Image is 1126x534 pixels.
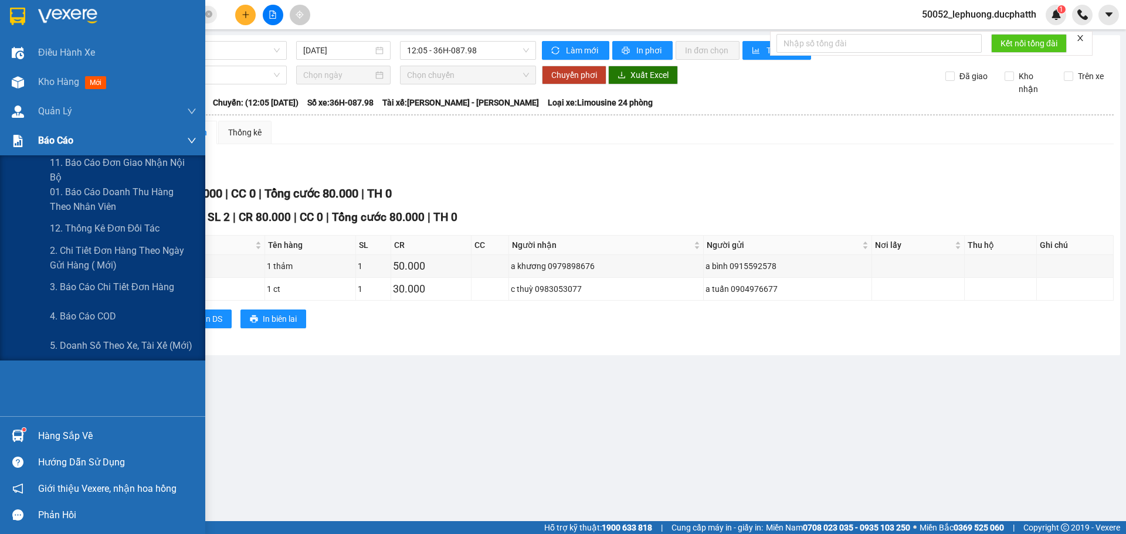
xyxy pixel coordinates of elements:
span: Đã giao [955,70,992,83]
div: a khương 0979898676 [511,260,701,273]
span: Chọn chuyến [407,66,529,84]
span: notification [12,483,23,494]
span: | [326,210,329,224]
span: TH 0 [367,186,392,200]
span: 4. Báo cáo COD [50,309,116,324]
span: | [361,186,364,200]
strong: 1900 633 818 [602,523,652,532]
span: close-circle [205,11,212,18]
button: file-add [263,5,283,25]
span: down [187,136,196,145]
button: printerIn phơi [612,41,673,60]
div: c thuỳ 0983053077 [511,283,701,295]
span: | [233,210,236,224]
button: plus [235,5,256,25]
span: 01. Báo cáo doanh thu hàng theo nhân viên [50,185,196,214]
span: Kết nối tổng đài [1000,37,1057,50]
span: Kho hàng [38,76,79,87]
span: ⚪️ [913,525,917,530]
button: Chuyển phơi [542,66,606,84]
span: | [259,186,262,200]
div: a tuấn 0904976677 [706,283,870,295]
span: | [294,210,297,224]
span: Chuyến: (12:05 [DATE]) [213,96,299,109]
button: aim [290,5,310,25]
input: Chọn ngày [303,69,373,81]
span: Miền Nam [766,521,910,534]
sup: 1 [1057,5,1066,13]
span: Hỗ trợ kỹ thuật: [544,521,652,534]
th: CR [391,236,472,255]
button: downloadXuất Excel [608,66,678,84]
span: 12:05 - 36H-087.98 [407,42,529,59]
img: solution-icon [12,135,24,147]
span: download [618,71,626,80]
img: warehouse-icon [12,76,24,89]
span: CC 0 [231,186,256,200]
div: 1 ct [267,283,354,295]
span: | [1013,521,1015,534]
span: 12. Thống kê đơn đối tác [50,221,160,236]
span: 5. Doanh số theo xe, tài xế (mới) [50,338,192,353]
span: sync [551,46,561,56]
button: Kết nối tổng đài [991,34,1067,53]
img: warehouse-icon [12,430,24,442]
span: down [187,107,196,116]
span: Quản Lý [38,104,72,118]
div: 50.000 [393,258,469,274]
span: | [225,186,228,200]
div: Phản hồi [38,506,196,524]
th: Ghi chú [1037,236,1114,255]
span: Giới thiệu Vexere, nhận hoa hồng [38,481,177,496]
span: aim [296,11,304,19]
div: 1 [358,260,389,273]
sup: 1 [22,428,26,431]
span: In biên lai [263,312,297,325]
div: 30.000 [393,281,469,297]
span: Tổng cước 80.000 [332,210,425,224]
div: Hướng dẫn sử dụng [38,454,196,471]
span: 2. Chi tiết đơn hàng theo ngày gửi hàng ( mới) [50,243,196,273]
div: 1 [358,283,389,295]
span: Làm mới [566,44,600,57]
img: phone-icon [1077,9,1088,20]
span: caret-down [1104,9,1114,20]
img: warehouse-icon [12,106,24,118]
img: warehouse-icon [12,47,24,59]
span: Miền Bắc [920,521,1004,534]
span: Kho nhận [1014,70,1055,96]
span: printer [250,315,258,324]
th: Tên hàng [265,236,356,255]
span: Báo cáo [38,133,73,148]
div: 1 thảm [267,260,354,273]
button: printerIn DS [181,309,232,328]
span: CC 0 [300,210,323,224]
span: Người gửi [707,239,860,251]
span: Nơi lấy [875,239,952,251]
span: 3. Báo cáo chi tiết đơn hàng [50,280,174,294]
strong: 0369 525 060 [954,523,1004,532]
span: file-add [269,11,277,19]
span: bar-chart [752,46,762,56]
span: Loại xe: Limousine 24 phòng [548,96,653,109]
span: close-circle [205,9,212,21]
div: Thống kê [228,126,262,139]
span: TH 0 [433,210,457,224]
span: Trên xe [1073,70,1108,83]
span: Xuất Excel [630,69,669,81]
input: 14/08/2025 [303,44,373,57]
th: CC [472,236,509,255]
button: syncLàm mới [542,41,609,60]
span: SL 2 [208,210,230,224]
span: plus [242,11,250,19]
span: Tài xế: [PERSON_NAME] - [PERSON_NAME] [382,96,539,109]
th: Thu hộ [965,236,1037,255]
button: printerIn biên lai [240,309,306,328]
span: In phơi [636,44,663,57]
input: Nhập số tổng đài [776,34,982,53]
span: | [428,210,430,224]
button: bar-chartThống kê [742,41,811,60]
strong: 0708 023 035 - 0935 103 250 [803,523,910,532]
span: 1 [1059,5,1063,13]
div: a bình 0915592578 [706,260,870,273]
